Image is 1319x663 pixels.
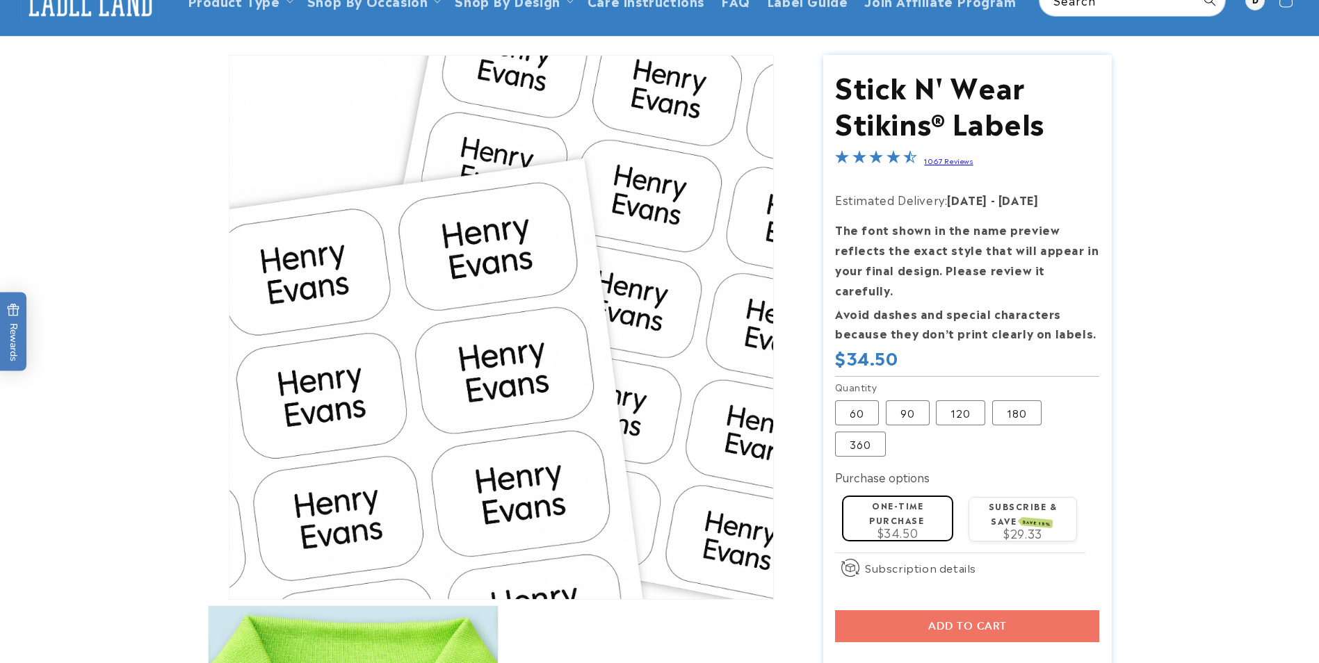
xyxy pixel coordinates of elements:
[991,191,996,208] strong: -
[1003,525,1042,541] span: $29.33
[835,67,1099,140] h1: Stick N' Wear Stikins® Labels
[835,432,886,457] label: 360
[865,559,976,576] span: Subscription details
[835,380,878,394] legend: Quantity
[835,152,917,168] span: 4.7-star overall rating
[835,305,1097,342] strong: Avoid dashes and special characters because they don’t print clearly on labels.
[947,191,987,208] strong: [DATE]
[886,400,930,425] label: 90
[877,524,919,541] span: $34.50
[936,400,985,425] label: 120
[1021,517,1053,528] span: SAVE 15%
[869,499,924,526] label: One-time purchase
[7,304,20,361] span: Rewards
[998,191,1039,208] strong: [DATE]
[992,400,1042,425] label: 180
[835,400,879,425] label: 60
[835,345,898,370] span: $34.50
[835,468,930,485] label: Purchase options
[835,190,1099,210] p: Estimated Delivery:
[989,500,1058,527] label: Subscribe & save
[835,221,1099,297] strong: The font shown in the name preview reflects the exact style that will appear in your final design...
[924,156,973,165] a: 1067 Reviews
